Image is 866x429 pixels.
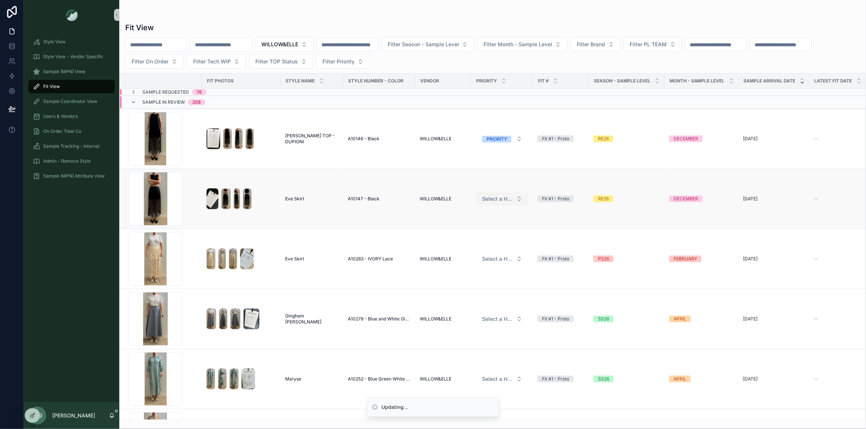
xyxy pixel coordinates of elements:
[218,369,227,389] img: Screenshot-2025-09-02-at-9.34.26-AM.png
[28,65,115,78] a: Sample (MPN) View
[285,196,339,202] a: Eve Skirt
[43,113,78,119] span: Users & Vendors
[814,196,862,202] a: --
[348,256,393,262] span: A10263 - IVORY Lace
[743,316,805,322] a: [DATE]
[674,135,698,142] div: DECEMBER
[230,309,240,329] img: Screenshot-2025-09-02-at-9.10.15-AM.png
[28,80,115,93] a: Fit View
[476,192,529,206] a: Select Button
[246,128,254,149] img: Screenshot-2025-09-02-at-1.02.01-PM.png
[669,316,734,322] a: APRIL
[28,110,115,123] a: Users & Vendors
[229,248,237,269] img: Screenshot-2025-09-02-at-9.11.52-AM.png
[743,196,805,202] a: [DATE]
[285,256,304,262] span: Eve Skirt
[52,412,95,419] p: [PERSON_NAME]
[285,256,339,262] a: Eve Skirt
[420,256,451,262] span: WILLOW&ELLE
[242,369,255,389] img: Screenshot-2025-09-02-at-9.34.34-AM.png
[593,195,660,202] a: RE26
[234,188,240,209] img: Screenshot-2025-09-02-at-1.02.10-PM.png
[743,316,758,322] p: [DATE]
[482,375,513,383] span: Select a HP FIT LEVEL
[187,54,246,69] button: Select Button
[814,376,819,382] span: --
[420,376,467,382] a: WILLOW&ELLE
[285,196,304,202] span: Eve Skirt
[476,372,528,386] button: Select Button
[43,128,81,134] span: On Order Total Co
[43,39,66,45] span: Style View
[381,37,474,51] button: Select Button
[669,135,734,142] a: DECEMBER
[476,78,497,84] span: PRIORITY
[420,256,467,262] a: WILLOW&ELLE
[570,37,621,51] button: Select Button
[221,188,231,209] img: Screenshot-2025-09-02-at-1.02.07-PM.png
[255,58,298,65] span: Filter TOP Status
[192,99,201,105] div: 208
[476,192,528,206] button: Select Button
[207,128,276,149] a: Screenshot-2025-09-02-at-1.01.53-PM.pngScreenshot-2025-09-02-at-1.01.56-PM.pngScreenshot-2025-09-...
[814,136,819,142] span: --
[28,50,115,63] a: Style View - Vendor Specific
[674,256,697,262] div: FEBRUARY
[286,78,315,84] span: STYLE NAME
[285,133,339,145] a: [PERSON_NAME] TOP - DUPIONI
[476,132,528,145] button: Select Button
[125,54,184,69] button: Select Button
[542,135,569,142] div: Fit #1 - Proto
[542,316,569,322] div: Fit #1 - Proto
[538,316,585,322] a: Fit #1 - Proto
[348,196,411,202] a: A10147 - Black
[243,309,260,329] img: Screenshot-2025-09-02-at-9.10.19-AM.png
[814,136,862,142] a: --
[670,78,725,84] span: MONTH - SAMPLE LEVEL
[223,128,232,149] img: Screenshot-2025-09-02-at-1.01.56-PM.png
[348,376,411,382] a: A10252 - Blue Green White Stripe
[814,196,819,202] span: --
[482,255,513,263] span: Select a HP FIT LEVEL
[193,58,231,65] span: Filter Tech WIP
[382,404,409,411] div: Updating...
[674,376,686,382] div: APRIL
[598,256,609,262] div: PS26
[322,58,355,65] span: Filter Priority
[814,256,819,262] span: --
[630,41,667,48] span: Filter PL TEAM
[814,316,819,322] span: --
[207,309,216,329] img: Screenshot-2025-09-02-at-9.10.08-AM.png
[542,256,569,262] div: Fit #1 - Proto
[743,376,805,382] a: [DATE]
[207,369,276,389] a: Screenshot-2025-09-02-at-9.34.22-AM.pngScreenshot-2025-09-02-at-9.34.26-AM.pngScreenshot-2025-09-...
[476,312,529,326] a: Select Button
[28,169,115,183] a: Sample (MPN) Attribute View
[28,35,115,48] a: Style View
[142,89,189,95] span: Sample Requested
[207,78,234,84] span: Fit Photos
[243,188,252,209] img: Screenshot-2025-09-02-at-1.02.12-PM.png
[285,313,339,325] span: Gingham [PERSON_NAME]
[743,136,805,142] a: [DATE]
[598,135,609,142] div: RE26
[420,316,467,322] a: WILLOW&ELLE
[477,37,567,51] button: Select Button
[538,135,585,142] a: Fit #1 - Proto
[235,128,243,149] img: Screenshot-2025-09-02-at-1.01.58-PM.png
[486,136,507,143] div: PRIORITY
[598,195,609,202] div: RE26
[593,135,660,142] a: RE26
[420,136,451,142] span: WILLOW&ELLE
[743,256,805,262] a: [DATE]
[28,125,115,138] a: On Order Total Co
[348,316,411,322] a: A10278 - Blue and White Gingham
[476,132,529,146] a: Select Button
[542,195,569,202] div: Fit #1 - Proto
[218,248,226,269] img: Screenshot-2025-09-02-at-9.11.49-AM.png
[624,37,682,51] button: Select Button
[476,312,528,326] button: Select Button
[207,309,276,329] a: Screenshot-2025-09-02-at-9.10.08-AM.pngScreenshot-2025-09-02-at-9.10.11-AM.pngScreenshot-2025-09-...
